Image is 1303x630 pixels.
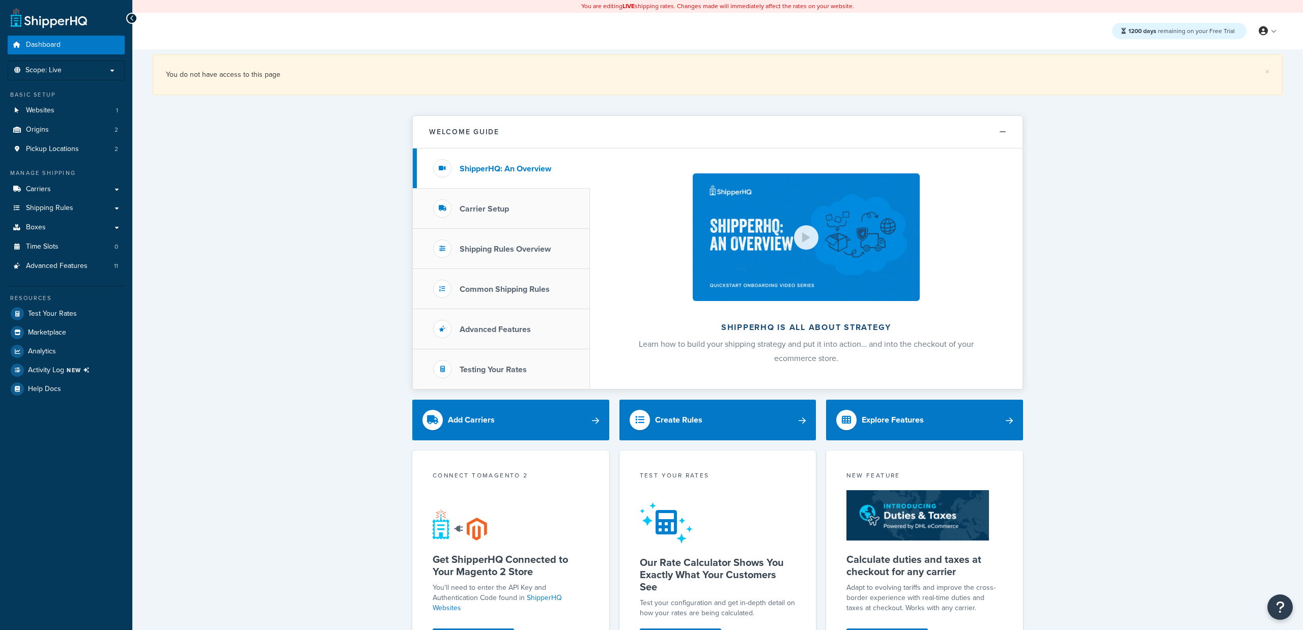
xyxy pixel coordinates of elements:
[28,347,56,356] span: Analytics
[433,509,487,541] img: connect-shq-magento-24cdf84b.svg
[8,294,125,303] div: Resources
[655,413,702,427] div: Create Rules
[433,583,589,613] p: You'll need to enter the API Key and Authentication Code found in
[433,471,589,483] div: Connect to Magento 2
[115,145,118,154] span: 2
[166,68,1269,82] div: You do not have access to this page
[640,471,796,483] div: Test your rates
[862,413,924,427] div: Explore Features
[26,41,61,49] span: Dashboard
[460,164,551,173] h3: ShipperHQ: An Overview
[8,361,125,379] li: [object Object]
[640,598,796,618] div: Test your configuration and get in-depth detail on how your rates are being calculated.
[115,243,118,251] span: 0
[1265,68,1269,76] a: ×
[26,204,73,213] span: Shipping Rules
[460,204,509,214] h3: Carrier Setup
[26,223,46,232] span: Boxes
[460,365,527,374] h3: Testing Your Rates
[8,237,125,256] a: Time Slots0
[26,145,79,154] span: Pickup Locations
[460,285,550,294] h3: Common Shipping Rules
[115,126,118,134] span: 2
[619,400,816,440] a: Create Rules
[617,323,996,332] h2: ShipperHQ is all about strategy
[26,243,59,251] span: Time Slots
[25,66,62,75] span: Scope: Live
[114,262,118,271] span: 11
[433,553,589,578] h5: Get ShipperHQ Connected to Your Magento 2 Store
[1267,594,1293,620] button: Open Resource Center
[26,262,88,271] span: Advanced Features
[826,400,1023,440] a: Explore Features
[8,180,125,199] a: Carriers
[846,471,1003,483] div: New Feature
[67,366,94,374] span: NEW
[26,106,54,115] span: Websites
[8,169,125,177] div: Manage Shipping
[26,185,51,194] span: Carriers
[8,121,125,139] a: Origins2
[1128,26,1156,36] strong: 1200 days
[8,361,125,379] a: Activity LogNEW
[8,257,125,276] a: Advanced Features11
[433,592,562,613] a: ShipperHQ Websites
[8,101,125,120] li: Websites
[846,583,1003,613] p: Adapt to evolving tariffs and improve the cross-border experience with real-time duties and taxes...
[1128,26,1235,36] span: remaining on your Free Trial
[412,400,609,440] a: Add Carriers
[8,121,125,139] li: Origins
[8,91,125,99] div: Basic Setup
[8,257,125,276] li: Advanced Features
[460,245,551,254] h3: Shipping Rules Overview
[448,413,495,427] div: Add Carriers
[8,237,125,256] li: Time Slots
[8,101,125,120] a: Websites1
[640,556,796,593] h5: Our Rate Calculator Shows You Exactly What Your Customers See
[28,364,94,377] span: Activity Log
[429,128,499,136] h2: Welcome Guide
[846,553,1003,578] h5: Calculate duties and taxes at checkout for any carrier
[8,199,125,218] a: Shipping Rules
[8,305,125,323] a: Test Your Rates
[28,310,77,318] span: Test Your Rates
[8,140,125,159] li: Pickup Locations
[26,126,49,134] span: Origins
[693,173,920,301] img: ShipperHQ is all about strategy
[8,218,125,237] a: Boxes
[8,36,125,54] a: Dashboard
[622,2,635,11] b: LIVE
[8,323,125,342] a: Marketplace
[116,106,118,115] span: 1
[639,338,974,364] span: Learn how to build your shipping strategy and put it into action… and into the checkout of your e...
[460,325,531,334] h3: Advanced Features
[8,342,125,361] a: Analytics
[28,328,66,337] span: Marketplace
[28,385,61,394] span: Help Docs
[413,116,1023,148] button: Welcome Guide
[8,380,125,398] a: Help Docs
[8,140,125,159] a: Pickup Locations2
